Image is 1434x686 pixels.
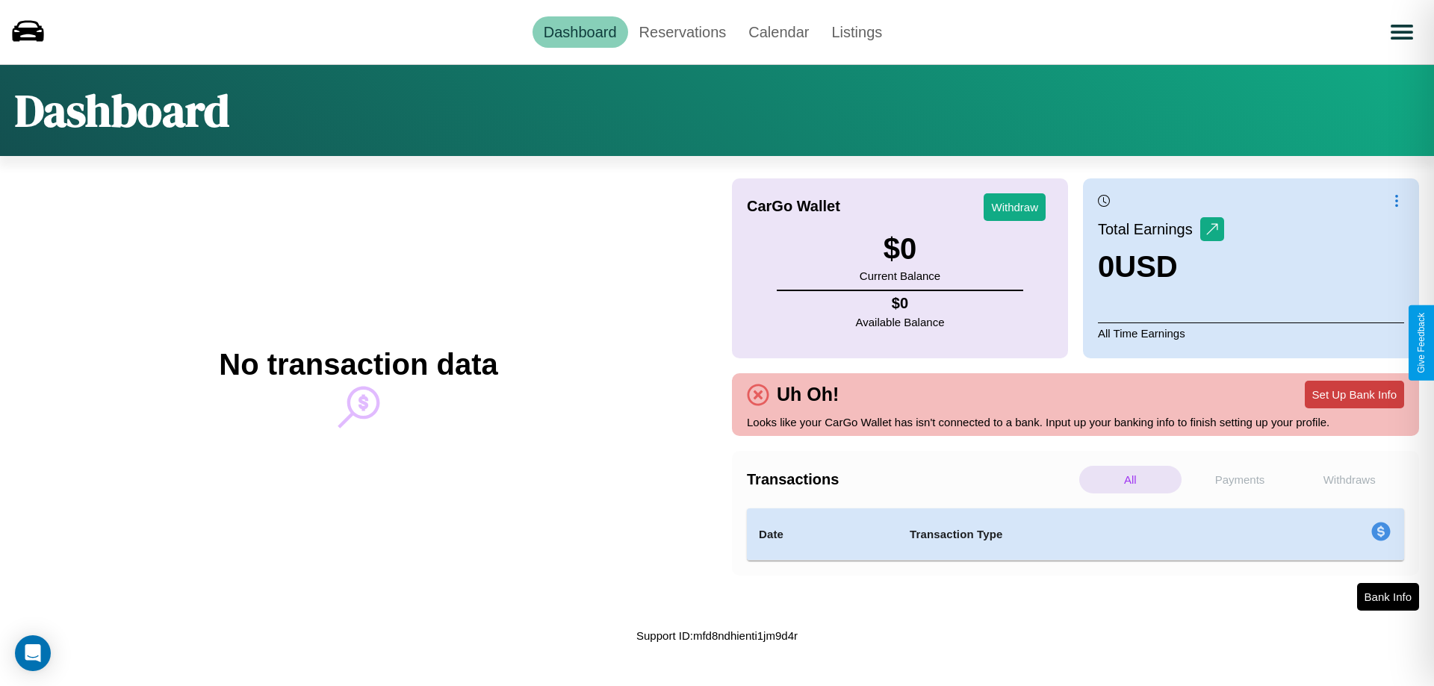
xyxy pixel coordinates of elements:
[219,348,497,381] h2: No transaction data
[15,80,229,141] h1: Dashboard
[747,198,840,215] h4: CarGo Wallet
[1298,466,1400,493] p: Withdraws
[860,232,940,266] h3: $ 0
[910,526,1249,543] h4: Transaction Type
[737,16,820,48] a: Calendar
[1098,216,1200,243] p: Total Earnings
[860,266,940,286] p: Current Balance
[1079,466,1182,493] p: All
[747,471,1075,488] h4: Transactions
[820,16,893,48] a: Listings
[769,384,846,405] h4: Uh Oh!
[636,626,798,646] p: Support ID: mfd8ndhienti1jm9d4r
[15,635,51,671] div: Open Intercom Messenger
[1381,11,1423,53] button: Open menu
[1416,313,1427,373] div: Give Feedback
[759,526,886,543] h4: Date
[1189,466,1291,493] p: Payments
[1305,381,1404,408] button: Set Up Bank Info
[628,16,738,48] a: Reservations
[856,295,945,312] h4: $ 0
[1357,583,1419,611] button: Bank Info
[856,312,945,332] p: Available Balance
[747,412,1404,432] p: Looks like your CarGo Wallet has isn't connected to a bank. Input up your banking info to finish ...
[533,16,628,48] a: Dashboard
[747,508,1404,561] table: simple table
[1098,250,1224,284] h3: 0 USD
[1098,322,1404,343] p: All Time Earnings
[984,193,1046,221] button: Withdraw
